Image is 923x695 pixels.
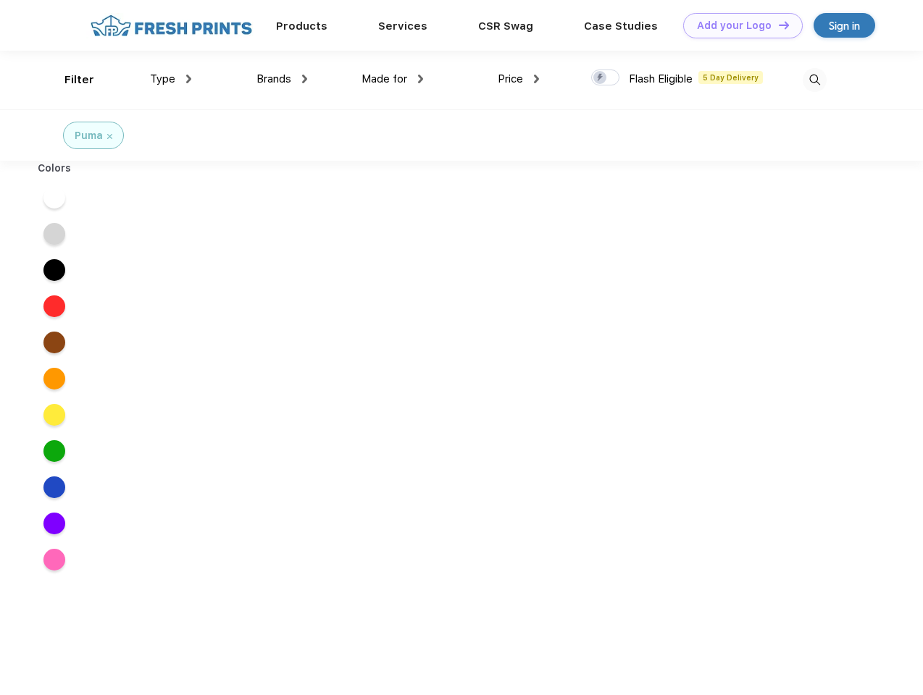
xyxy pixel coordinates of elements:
[75,128,103,143] div: Puma
[629,72,693,85] span: Flash Eligible
[302,75,307,83] img: dropdown.png
[107,134,112,139] img: filter_cancel.svg
[418,75,423,83] img: dropdown.png
[697,20,772,32] div: Add your Logo
[276,20,327,33] a: Products
[829,17,860,34] div: Sign in
[150,72,175,85] span: Type
[803,68,827,92] img: desktop_search.svg
[378,20,427,33] a: Services
[498,72,523,85] span: Price
[698,71,763,84] span: 5 Day Delivery
[256,72,291,85] span: Brands
[362,72,407,85] span: Made for
[27,161,83,176] div: Colors
[186,75,191,83] img: dropdown.png
[64,72,94,88] div: Filter
[779,21,789,29] img: DT
[86,13,256,38] img: fo%20logo%202.webp
[478,20,533,33] a: CSR Swag
[534,75,539,83] img: dropdown.png
[814,13,875,38] a: Sign in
